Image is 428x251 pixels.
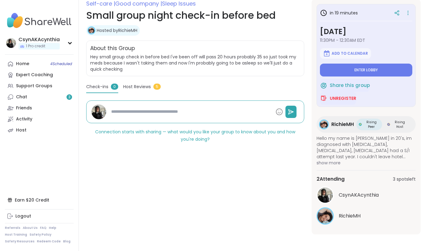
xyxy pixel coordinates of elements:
h3: in 19 minutes [320,9,358,17]
img: Rising Host [387,123,390,126]
div: Friends [16,105,32,111]
span: Enter lobby [354,68,378,73]
span: Hey small group check in before bed I've been off will pass 20 hours probably 35 so just took my ... [90,54,300,72]
div: Logout [15,213,31,219]
a: Redeem Code [37,239,61,244]
span: Hello my name is [PERSON_NAME] in 20's, im diagnosed with [MEDICAL_DATA], [MEDICAL_DATA], [MEDICA... [317,135,416,160]
div: CsynAKAcynthia [18,36,60,43]
span: Share this group [330,82,370,89]
span: Add to Calendar [332,51,368,56]
a: Friends [5,103,74,114]
div: Host [16,127,26,133]
a: Safety Policy [30,233,51,237]
h1: Small group night check-in before bed [86,8,304,23]
a: Safety Resources [5,239,34,244]
div: Activity [16,116,32,122]
a: RichieMHRichieMHRising PeerRising PeerRising HostRising Host [317,116,416,133]
a: CsynAKAcynthiaCsynAKAcynthia [317,186,416,204]
a: Home4Scheduled [5,58,74,69]
div: Chat [16,94,27,100]
button: Unregister [320,92,356,105]
span: RichieMH [339,212,361,220]
span: Host Reviews [123,84,151,90]
a: Support Groups [5,80,74,92]
span: Rising Host [391,120,408,129]
a: FAQ [40,226,46,230]
a: Logout [5,211,74,222]
a: Host Training [5,233,27,237]
div: Home [16,61,29,67]
span: 0 [111,84,118,90]
img: RichieMH [320,120,328,128]
div: Support Groups [16,83,52,89]
img: CsynAKAcynthia [6,38,16,48]
a: Host [5,125,74,136]
h3: [DATE] [320,26,412,37]
span: 3 spots left [393,176,416,182]
span: Connection starts with sharing — what would you like your group to know about you and how you're ... [95,129,295,142]
span: Check-ins [86,84,108,90]
span: 11:30PM - 12:30AM EDT [320,37,412,43]
div: Expert Coaching [16,72,53,78]
img: ShareWell Logomark [320,95,327,102]
a: Activity [5,114,74,125]
span: 2 Attending [317,175,345,183]
img: CsynAKAcynthia [317,187,333,203]
a: RichieMHRichieMH [317,207,416,225]
span: RichieMH [331,121,354,128]
span: 4 Scheduled [50,61,72,66]
img: ShareWell Logomark [323,50,330,57]
a: Chat3 [5,92,74,103]
img: RichieMH [88,27,95,33]
a: Expert Coaching [5,69,74,80]
button: Enter lobby [320,64,412,76]
a: Blog [63,239,71,244]
img: RichieMH [317,208,333,224]
img: ShareWell Logomark [320,82,327,89]
span: 3 [68,95,71,100]
button: Add to Calendar [320,48,371,59]
span: Unregister [330,95,356,101]
a: Help [49,226,56,230]
img: ShareWell Nav Logo [5,10,74,31]
span: CsynAKAcynthia [339,191,379,199]
button: Share this group [320,79,370,92]
span: 5 [153,84,161,90]
h2: About this Group [90,45,135,53]
span: show more [317,160,416,166]
a: Hosted byRichieMH [97,27,137,33]
img: CsynAKAcynthia [91,104,106,119]
a: About Us [23,226,38,230]
span: 1 Pro credit [26,44,45,49]
div: Earn $20 Credit [5,194,74,206]
img: Rising Peer [359,123,362,126]
a: Referrals [5,226,20,230]
span: Rising Peer [363,120,380,129]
